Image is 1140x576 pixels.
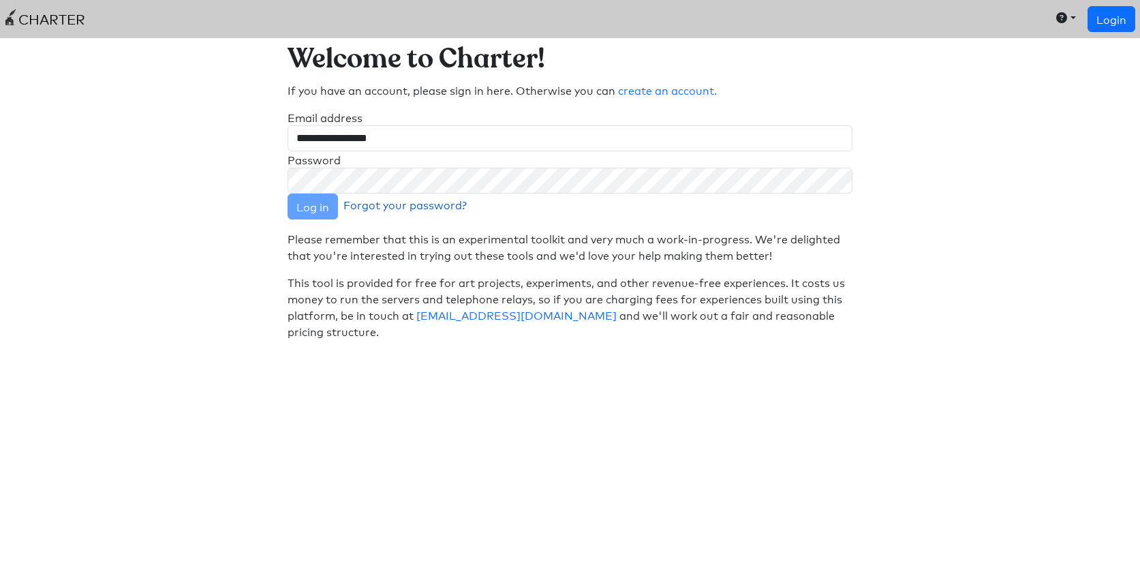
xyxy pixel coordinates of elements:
[416,307,617,322] a: [EMAIL_ADDRESS][DOMAIN_NAME]
[343,196,467,212] a: Forgot your password?
[288,151,341,168] label: Password
[288,82,852,98] p: If you have an account, please sign in here. Otherwise you can
[288,109,363,125] label: Email address
[288,44,852,76] h1: Welcome to Charter!
[288,230,852,263] p: Please remember that this is an experimental toolkit and very much a work-in-progress. We're deli...
[5,5,85,33] a: CHARTER
[1088,6,1135,32] a: Login
[288,274,852,339] p: This tool is provided for free for art projects, experiments, and other revenue-free experiences....
[618,82,717,97] a: create an account.
[5,9,16,25] img: First Person Travel logo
